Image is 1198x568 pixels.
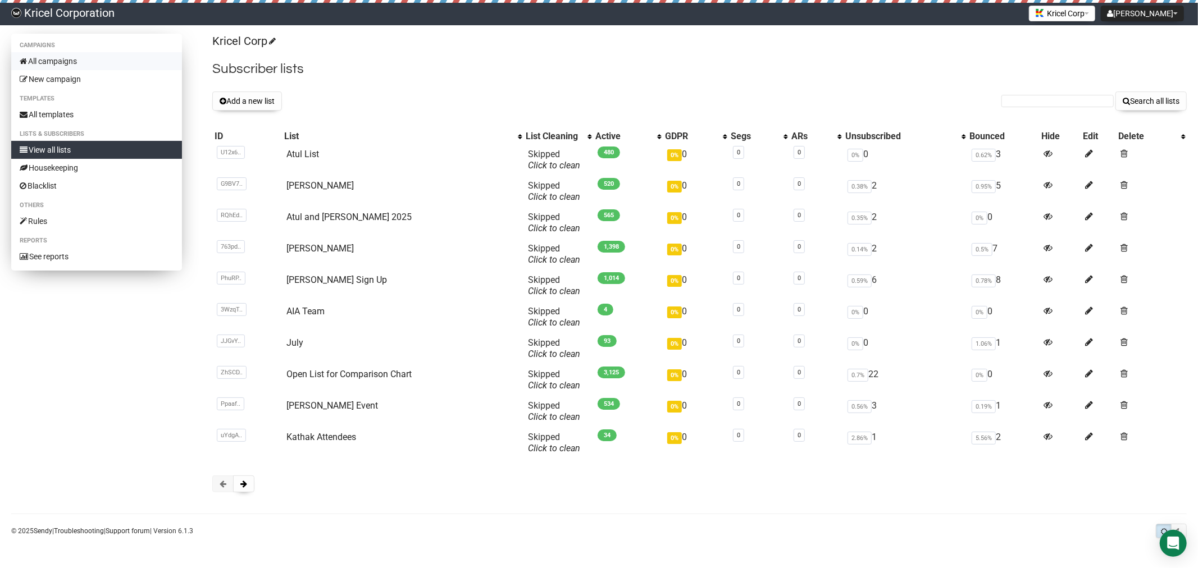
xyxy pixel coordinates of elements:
span: uYdgA.. [217,429,246,442]
td: 0 [663,144,728,176]
h2: Subscriber lists [212,59,1187,79]
button: [PERSON_NAME] [1101,6,1184,21]
a: All campaigns [11,52,182,70]
span: 0.78% [972,274,996,287]
td: 0 [663,207,728,239]
span: Skipped [528,306,580,328]
a: [PERSON_NAME] [286,180,354,191]
span: 0.62% [972,149,996,162]
a: Support forum [106,527,150,535]
span: 0.5% [972,243,992,256]
span: 1,014 [598,272,625,284]
span: G9BV7.. [217,177,247,190]
span: Skipped [528,274,580,296]
span: 0% [848,337,863,350]
a: [PERSON_NAME] [286,243,354,254]
span: ZhSCD.. [217,366,247,379]
span: Skipped [528,212,580,233]
td: 0 [967,364,1039,396]
span: 0.7% [848,369,868,382]
span: 93 [598,335,617,347]
span: 0.35% [848,212,872,225]
td: 2 [843,176,967,207]
td: 1 [967,396,1039,427]
li: Reports [11,234,182,248]
a: 0 [798,337,801,345]
span: RQhEd.. [217,209,247,222]
a: 0 [737,432,740,439]
span: 3WzqT.. [217,303,247,316]
span: 1,398 [598,241,625,253]
a: Click to clean [528,160,580,171]
th: GDPR: No sort applied, activate to apply an ascending sort [663,129,728,144]
td: 0 [843,333,967,364]
span: 763pd.. [217,240,245,253]
td: 0 [663,176,728,207]
a: 0 [798,400,801,407]
span: 0% [972,212,987,225]
a: Housekeeping [11,159,182,177]
a: View all lists [11,141,182,159]
a: 0 [737,149,740,156]
a: Click to clean [528,349,580,359]
span: Skipped [528,149,580,171]
button: Kricel Corp [1029,6,1095,21]
span: PhuRP.. [217,272,245,285]
a: 0 [737,400,740,407]
span: 5.56% [972,432,996,445]
span: Ppaaf.. [217,397,244,410]
span: 0% [972,306,987,319]
td: 2 [967,427,1039,459]
td: 8 [967,270,1039,301]
td: 3 [967,144,1039,176]
span: 0.38% [848,180,872,193]
span: 2.86% [848,432,872,445]
a: Rules [11,212,182,230]
td: 5 [967,176,1039,207]
a: 0 [798,369,801,376]
a: See reports [11,248,182,265]
div: List Cleaning [526,131,582,142]
a: Click to clean [528,286,580,296]
td: 0 [663,239,728,270]
td: 0 [663,396,728,427]
span: JJGvY.. [217,335,245,347]
a: Click to clean [528,317,580,328]
a: 0 [737,306,740,313]
th: List Cleaning: No sort applied, activate to apply an ascending sort [523,129,593,144]
th: Bounced: No sort applied, sorting is disabled [967,129,1039,144]
span: Skipped [528,337,580,359]
a: 0 [737,212,740,219]
span: 0% [667,369,682,381]
a: Atul and [PERSON_NAME] 2025 [286,212,412,222]
a: Sendy [34,527,52,535]
span: 0% [972,369,987,382]
td: 0 [663,270,728,301]
button: Search all lists [1115,91,1187,111]
a: 0 [737,369,740,376]
a: Troubleshooting [54,527,104,535]
a: 0 [737,180,740,187]
a: [PERSON_NAME] Event [286,400,378,411]
td: 7 [967,239,1039,270]
a: Atul List [286,149,319,159]
span: 0% [667,338,682,350]
span: 0.56% [848,400,872,413]
a: [PERSON_NAME] Sign Up [286,274,387,285]
span: 0% [667,275,682,287]
td: 0 [843,144,967,176]
li: Templates [11,92,182,106]
li: Others [11,199,182,212]
a: Open List for Comparison Chart [286,369,412,379]
div: ARs [791,131,831,142]
div: Unsubscribed [845,131,956,142]
div: Edit [1083,131,1114,142]
span: 0% [848,149,863,162]
div: Active [595,131,652,142]
a: Click to clean [528,223,580,233]
li: Lists & subscribers [11,127,182,141]
th: ARs: No sort applied, activate to apply an ascending sort [789,129,842,144]
td: 0 [663,364,728,396]
span: Skipped [528,369,580,391]
a: AIA Team [286,306,325,317]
